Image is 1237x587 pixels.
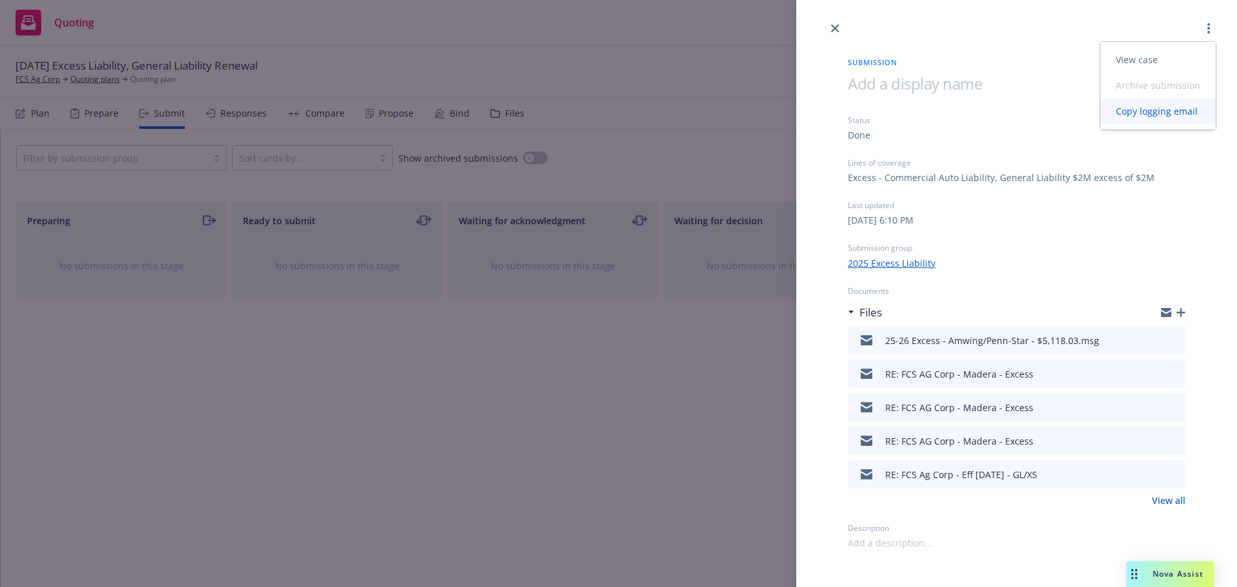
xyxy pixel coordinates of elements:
[1100,79,1216,91] span: Archive submission
[1148,366,1158,381] button: download file
[1148,467,1158,482] button: download file
[859,304,882,321] h3: Files
[848,256,935,270] a: 2025 Excess Liability
[1169,399,1180,415] button: preview file
[1169,332,1180,348] button: preview file
[827,21,843,36] a: close
[848,200,1185,211] div: Last updated
[848,213,914,227] div: [DATE] 6:10 PM
[885,468,1037,481] div: RE: FCS Ag Corp - Eff [DATE] - GL/XS
[885,334,1099,347] div: 25-26 Excess - Amwing/Penn-Star - $5,118.03.msg
[848,128,870,142] div: Done
[1153,568,1203,579] span: Nova Assist
[848,523,1185,534] div: Description
[1201,21,1216,36] a: more
[1169,366,1180,381] button: preview file
[1169,467,1180,482] button: preview file
[1152,494,1185,507] a: View all
[1100,53,1173,66] span: View case
[848,157,1185,168] div: Lines of coverage
[1169,433,1180,448] button: preview file
[1100,105,1213,117] span: Copy logging email
[1148,399,1158,415] button: download file
[848,115,1185,126] div: Status
[1148,433,1158,448] button: download file
[848,285,1185,296] div: Documents
[848,57,1185,68] span: Submission
[885,367,1033,381] div: RE: FCS AG Corp - Madera - Excess
[1126,561,1142,587] div: Drag to move
[848,171,1155,184] div: Excess - Commercial Auto Liability, General Liability $2M excess of $2M
[848,304,882,321] div: Files
[848,242,1185,253] div: Submission group
[885,434,1033,448] div: RE: FCS AG Corp - Madera - Excess
[1148,332,1158,348] button: download file
[885,401,1033,414] div: RE: FCS AG Corp - Madera - Excess
[1126,561,1214,587] button: Nova Assist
